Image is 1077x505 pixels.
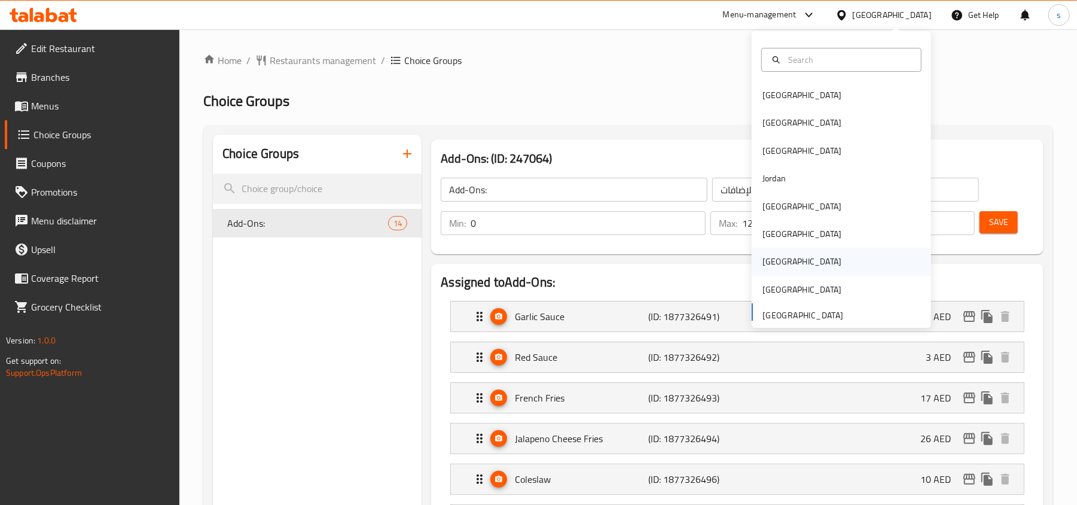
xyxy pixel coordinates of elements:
div: Expand [451,464,1024,494]
li: Expand [441,378,1034,418]
div: [GEOGRAPHIC_DATA] [762,283,841,296]
button: delete [996,348,1014,366]
p: Garlic Sauce [515,309,648,324]
div: Expand [451,342,1024,372]
input: Search [783,53,914,66]
span: Choice Groups [203,87,289,114]
p: Max: [719,216,737,230]
a: Edit Restaurant [5,34,180,63]
button: edit [960,470,978,488]
span: Choice Groups [404,53,462,68]
span: Branches [31,70,170,84]
p: 3 AED [926,350,960,364]
p: 3 AED [926,309,960,324]
a: Support.OpsPlatform [6,365,82,381]
button: Save [980,211,1018,233]
button: edit [960,430,978,448]
span: Menu disclaimer [31,214,170,228]
span: Coverage Report [31,271,170,285]
p: (ID: 1877326494) [649,431,738,446]
span: Get support on: [6,353,61,369]
div: Expand [451,302,1024,331]
button: duplicate [978,470,996,488]
p: Red Sauce [515,350,648,364]
button: duplicate [978,389,996,407]
button: edit [960,389,978,407]
p: Coleslaw [515,472,648,486]
span: Restaurants management [270,53,376,68]
div: [GEOGRAPHIC_DATA] [762,227,841,241]
li: Expand [441,296,1034,337]
span: Grocery Checklist [31,300,170,314]
div: Menu-management [723,8,797,22]
li: Expand [441,459,1034,500]
a: Restaurants management [255,53,376,68]
a: Promotions [5,178,180,206]
p: Jalapeno Cheese Fries [515,431,648,446]
span: Add-Ons: [227,216,388,230]
span: Upsell [31,242,170,257]
button: delete [996,430,1014,448]
button: edit [960,308,978,325]
button: duplicate [978,430,996,448]
a: Upsell [5,235,180,264]
button: duplicate [978,348,996,366]
span: Promotions [31,185,170,199]
div: Expand [451,424,1024,454]
span: Choice Groups [33,127,170,142]
span: Menus [31,99,170,113]
div: Add-Ons:14 [213,209,422,238]
li: Expand [441,418,1034,459]
a: Branches [5,63,180,92]
div: [GEOGRAPHIC_DATA] [853,8,932,22]
a: Grocery Checklist [5,293,180,321]
div: Jordan [762,172,786,185]
a: Coupons [5,149,180,178]
li: / [246,53,251,68]
p: French Fries [515,391,648,405]
span: Coupons [31,156,170,171]
a: Menus [5,92,180,120]
a: Home [203,53,242,68]
li: / [381,53,385,68]
div: [GEOGRAPHIC_DATA] [762,200,841,213]
span: s [1057,8,1061,22]
p: Min: [449,216,466,230]
button: delete [996,470,1014,488]
input: search [213,174,422,204]
p: 10 AED [920,472,960,486]
div: Choices [388,216,407,230]
button: delete [996,389,1014,407]
button: edit [960,348,978,366]
h2: Choice Groups [222,145,299,163]
h3: Add-Ons: (ID: 247064) [441,149,1034,168]
div: Expand [451,383,1024,413]
a: Menu disclaimer [5,206,180,235]
span: 14 [389,218,407,229]
a: Coverage Report [5,264,180,293]
a: Choice Groups [5,120,180,149]
h2: Assigned to Add-Ons: [441,273,1034,291]
p: (ID: 1877326491) [649,309,738,324]
nav: breadcrumb [203,53,1053,68]
p: 17 AED [920,391,960,405]
button: delete [996,308,1014,325]
p: (ID: 1877326496) [649,472,738,486]
div: [GEOGRAPHIC_DATA] [762,89,841,102]
span: Version: [6,333,35,348]
span: Save [989,215,1008,230]
span: Edit Restaurant [31,41,170,56]
div: [GEOGRAPHIC_DATA] [762,144,841,157]
p: (ID: 1877326492) [649,350,738,364]
button: duplicate [978,308,996,325]
div: [GEOGRAPHIC_DATA] [762,116,841,129]
p: (ID: 1877326493) [649,391,738,405]
li: Expand [441,337,1034,378]
div: [GEOGRAPHIC_DATA] [762,255,841,268]
p: 26 AED [920,431,960,446]
span: 1.0.0 [37,333,56,348]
